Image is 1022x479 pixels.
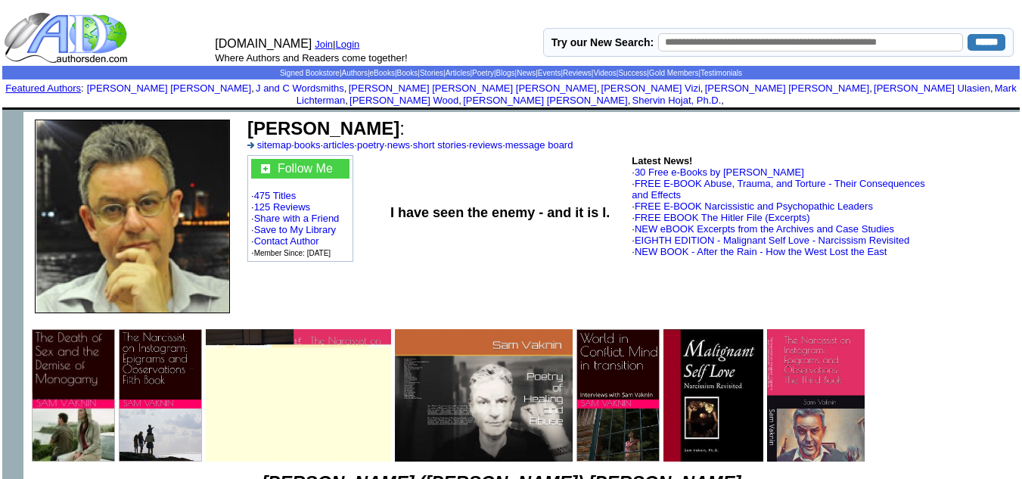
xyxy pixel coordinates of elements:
[349,95,458,106] a: [PERSON_NAME] Wood
[247,118,399,138] b: [PERSON_NAME]
[517,69,536,77] a: News
[280,69,340,77] a: Signed Bookstore
[257,139,292,151] a: sitemap
[254,213,340,224] a: Share with a Friend
[256,82,344,94] a: J and C Wordsmiths
[765,395,766,396] img: shim.gif
[336,39,360,50] a: Login
[630,97,632,105] font: i
[599,85,601,93] font: i
[323,139,354,151] a: articles
[649,69,699,77] a: Gold Members
[700,69,742,77] a: Testimonials
[538,69,561,77] a: Events
[247,118,405,138] font: :
[390,205,610,220] b: I have seen the enemy - and it is I.
[993,85,995,93] font: i
[874,82,990,94] a: [PERSON_NAME] Ulasien
[278,162,333,175] a: Follow Me
[563,69,592,77] a: Reviews
[632,212,809,223] font: ·
[632,246,887,257] font: ·
[357,139,384,151] a: poetry
[87,82,1017,106] font: , , , , , , , , , ,
[254,224,336,235] a: Save to My Library
[297,82,1017,106] a: Mark Lichterman
[119,329,202,462] img: 79705.jpg
[348,97,349,105] font: i
[413,139,467,151] a: short stories
[635,201,873,212] a: FREE E-BOOK Narcissistic and Psychopathic Leaders
[635,212,810,223] a: FREE EBOOK The Hitler File (Excerpts)
[370,69,395,77] a: eBooks
[635,223,894,235] a: NEW eBOOK Excerpts from the Archives and Case Studies
[446,69,471,77] a: Articles
[254,235,319,247] a: Contact Author
[635,246,887,257] a: NEW BOOK - After the Rain - How the West Lost the East
[767,329,865,462] img: 78246.jpg
[632,201,873,212] font: ·
[206,329,391,462] img: 79056.jpg
[601,82,700,94] a: [PERSON_NAME] Vizi
[632,178,925,201] font: ·
[280,69,742,77] span: | | | | | | | | | | | | | |
[632,95,721,106] a: Shervin Hojat, Ph.D.
[5,82,83,94] font: :
[635,235,909,246] a: EIGHTH EDITION - Malignant Self Love - Narcissism Revisited
[632,223,894,235] font: ·
[4,11,131,64] img: logo_ad.gif
[254,249,331,257] font: Member Since: [DATE]
[215,37,312,50] font: [DOMAIN_NAME]
[387,139,410,151] a: news
[247,139,573,151] font: · · · · · · ·
[2,112,23,133] img: shim.gif
[661,395,662,396] img: shim.gif
[251,159,349,258] font: · · · · · ·
[461,97,463,105] font: i
[247,142,254,148] img: a_336699.gif
[510,110,512,112] img: shim.gif
[866,395,867,396] img: shim.gif
[349,82,597,94] a: [PERSON_NAME] [PERSON_NAME] [PERSON_NAME]
[574,395,575,396] img: shim.gif
[632,235,909,246] font: ·
[346,85,348,93] font: i
[254,190,297,201] a: 475 Titles
[397,69,418,77] a: Books
[420,69,443,77] a: Stories
[510,107,512,110] img: shim.gif
[294,139,321,151] a: books
[87,82,251,94] a: [PERSON_NAME] [PERSON_NAME]
[333,39,365,50] font: |
[254,201,310,213] a: 125 Reviews
[395,329,573,462] img: 79396.jpg
[315,39,333,50] a: Join
[35,120,230,313] img: 161.jpg
[703,85,704,93] font: i
[632,178,925,201] a: FREE E-BOOK Abuse, Trauma, and Torture - Their Consequences and Effects
[593,69,616,77] a: Videos
[5,82,81,94] a: Featured Authors
[663,329,763,462] img: 12245.jpg
[505,139,573,151] a: message board
[635,166,804,178] a: 30 Free e-Books by [PERSON_NAME]
[872,85,874,93] font: i
[32,329,115,462] img: 61391.jpg
[632,155,692,166] b: Latest News!
[261,164,270,173] img: gc.jpg
[215,52,407,64] font: Where Authors and Readers come together!
[472,69,494,77] a: Poetry
[632,166,804,178] font: ·
[724,97,725,105] font: i
[463,95,627,106] a: [PERSON_NAME] [PERSON_NAME]
[618,69,647,77] a: Success
[496,69,515,77] a: Blogs
[254,85,256,93] font: i
[551,36,654,48] label: Try our New Search:
[341,69,367,77] a: Authors
[469,139,502,151] a: reviews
